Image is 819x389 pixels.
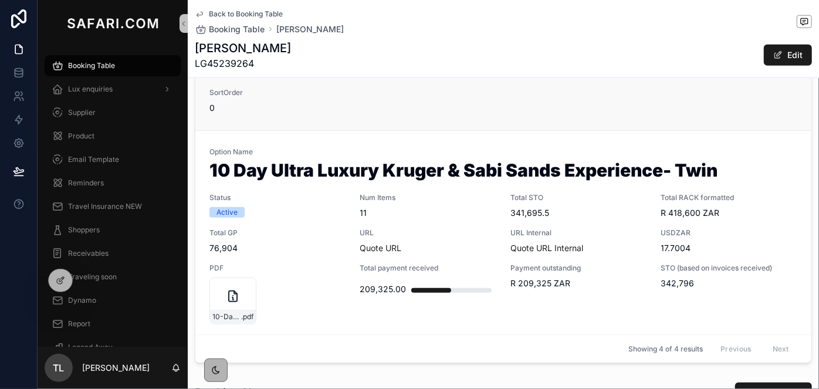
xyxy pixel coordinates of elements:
span: 10-Day-Ultra-Luxury-Kruger-&-Sabi-Sands-Experience [212,312,241,322]
h1: 10 Day Ultra Luxury Kruger & Sabi Sands Experience- Twin [209,161,797,184]
span: Num Payments IN [209,334,346,343]
span: TL [53,361,65,375]
span: Option Name [209,147,797,157]
span: 341,695.5 [510,207,647,219]
img: App logo [65,14,161,33]
span: Email Template [68,155,119,164]
span: Num Items [360,193,497,202]
a: Traveling soon [45,266,181,287]
a: Lux enquiries [45,79,181,100]
span: Dynamo [68,296,96,305]
span: .pdf [241,312,253,322]
span: Total STO [510,193,647,202]
span: Product [68,131,94,141]
span: Payment outstanding [510,263,647,273]
span: 11 [360,207,497,219]
span: SortOrder [209,88,346,97]
span: Supplier [68,108,96,117]
span: URL Internal [510,228,647,238]
span: Total RACK formatted [661,193,798,202]
a: Shoppers [45,219,181,241]
a: Product [45,126,181,147]
span: Back to Booking Table [209,9,283,19]
span: Lux enquiries [68,84,113,94]
span: Credit card fee % [661,334,798,343]
span: Status [209,193,346,202]
span: R 418,600 ZAR [661,207,798,219]
a: Supplier [45,102,181,123]
a: Quote URL Internal [510,243,583,253]
span: PDF [209,263,346,273]
span: Report [68,319,90,329]
div: Active [216,207,238,218]
a: Report [45,313,181,334]
span: Booking Table [209,23,265,35]
span: Travel Insurance NEW [68,202,142,211]
div: 209,325.00 [360,278,407,301]
span: R 209,325 ZAR [510,278,647,289]
span: Showing 4 of 4 results [628,344,703,354]
span: Num Payment Links [510,334,647,343]
a: Email Template [45,149,181,170]
a: Travel Insurance NEW [45,196,181,217]
span: Total GP [209,228,346,238]
span: USDZAR [661,228,798,238]
span: Shoppers [68,225,100,235]
span: 76,904 [209,242,346,254]
span: Traveling soon [68,272,117,282]
div: scrollable content [38,47,188,347]
span: Num Flights [360,334,497,343]
a: Booking Table [45,55,181,76]
a: Legend Away [45,337,181,358]
span: STO (based on invoices received) [661,263,798,273]
a: Receivables [45,243,181,264]
span: Booking Table [68,61,115,70]
span: Reminders [68,178,104,188]
h1: [PERSON_NAME] [195,40,291,56]
a: Booking Table [195,23,265,35]
a: Dynamo [45,290,181,311]
span: LG45239264 [195,56,291,70]
span: Legend Away [68,343,113,352]
a: Reminders [45,172,181,194]
a: Back to Booking Table [195,9,283,19]
button: Edit [764,45,812,66]
a: Quote URL [360,243,402,253]
span: Receivables [68,249,109,258]
span: 17.7004 [661,242,798,254]
span: 0 [209,102,346,114]
a: [PERSON_NAME] [276,23,344,35]
span: Total payment received [360,263,497,273]
span: 342,796 [661,278,798,289]
span: URL [360,228,497,238]
p: [PERSON_NAME] [82,362,150,374]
